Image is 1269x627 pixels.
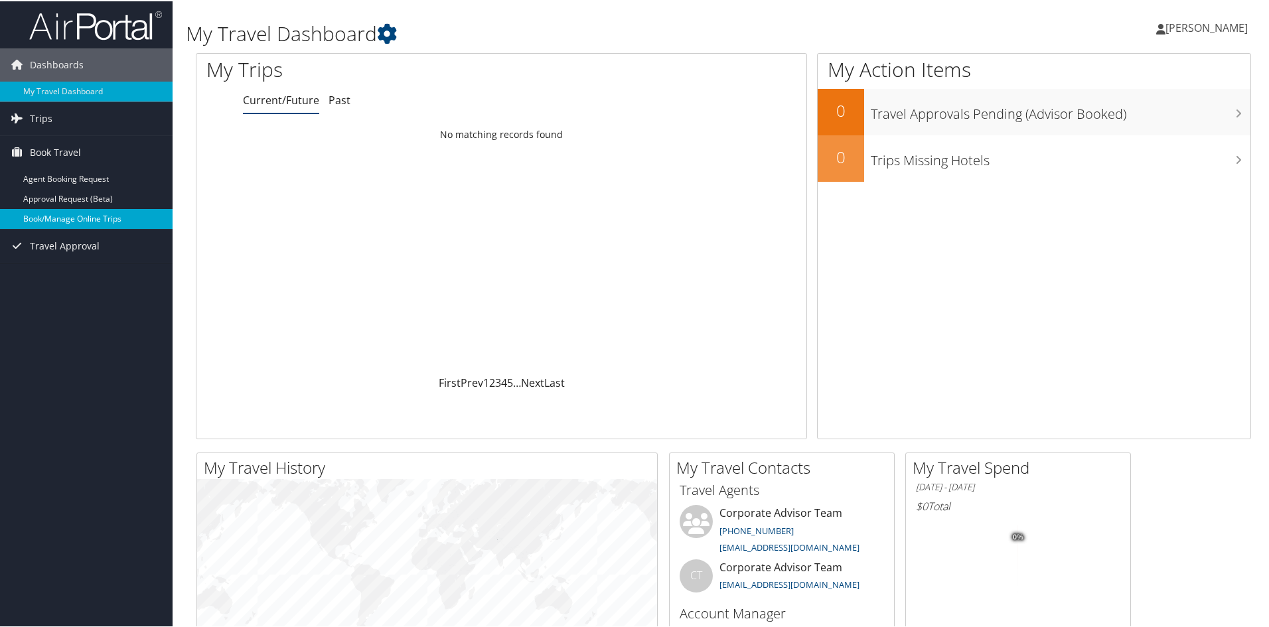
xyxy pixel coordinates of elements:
[495,374,501,389] a: 3
[513,374,521,389] span: …
[186,19,903,46] h1: My Travel Dashboard
[521,374,544,389] a: Next
[680,603,884,622] h3: Account Manager
[818,98,864,121] h2: 0
[461,374,483,389] a: Prev
[30,47,84,80] span: Dashboards
[1156,7,1261,46] a: [PERSON_NAME]
[719,577,859,589] a: [EMAIL_ADDRESS][DOMAIN_NAME]
[680,558,713,591] div: CT
[680,480,884,498] h3: Travel Agents
[439,374,461,389] a: First
[673,504,891,558] li: Corporate Advisor Team
[818,54,1250,82] h1: My Action Items
[818,134,1250,180] a: 0Trips Missing Hotels
[871,97,1250,122] h3: Travel Approvals Pending (Advisor Booked)
[243,92,319,106] a: Current/Future
[913,455,1130,478] h2: My Travel Spend
[673,558,891,601] li: Corporate Advisor Team
[916,480,1120,492] h6: [DATE] - [DATE]
[818,88,1250,134] a: 0Travel Approvals Pending (Advisor Booked)
[329,92,350,106] a: Past
[1165,19,1248,34] span: [PERSON_NAME]
[916,498,928,512] span: $0
[676,455,894,478] h2: My Travel Contacts
[501,374,507,389] a: 4
[196,121,806,145] td: No matching records found
[206,54,542,82] h1: My Trips
[483,374,489,389] a: 1
[871,143,1250,169] h3: Trips Missing Hotels
[29,9,162,40] img: airportal-logo.png
[30,228,100,261] span: Travel Approval
[719,540,859,552] a: [EMAIL_ADDRESS][DOMAIN_NAME]
[30,101,52,134] span: Trips
[507,374,513,389] a: 5
[204,455,657,478] h2: My Travel History
[30,135,81,168] span: Book Travel
[544,374,565,389] a: Last
[818,145,864,167] h2: 0
[916,498,1120,512] h6: Total
[1013,532,1023,540] tspan: 0%
[489,374,495,389] a: 2
[719,523,794,535] a: [PHONE_NUMBER]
